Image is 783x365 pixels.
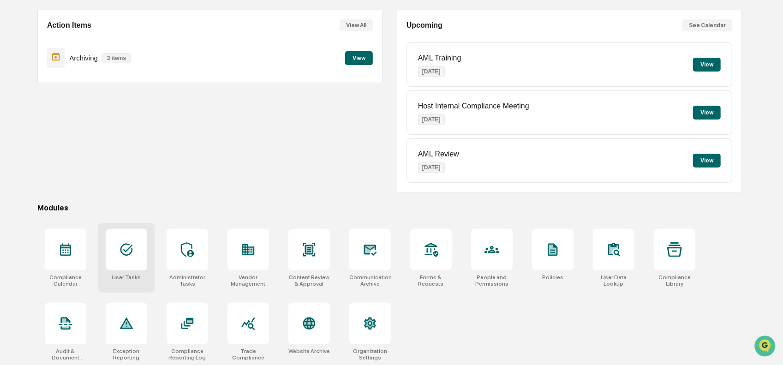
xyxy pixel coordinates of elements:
button: Start new chat [157,73,168,84]
iframe: Open customer support [753,335,778,359]
div: 🔎 [9,134,17,142]
p: AML Training [418,54,461,62]
div: Administrator Tasks [167,274,208,287]
p: AML Review [418,150,459,158]
div: We're available if you need us! [31,79,117,87]
img: 1746055101610-c473b297-6a78-478c-a979-82029cc54cd1 [9,70,26,87]
div: User Data Lookup [593,274,634,287]
span: Pylon [92,156,112,163]
a: 🔎Data Lookup [6,130,62,146]
div: Modules [37,203,742,212]
h2: Action Items [47,21,91,30]
button: View [693,58,721,72]
div: 🗄️ [67,117,74,124]
p: [DATE] [418,114,445,125]
div: Audit & Document Logs [45,348,86,361]
div: Communications Archive [349,274,391,287]
div: Forms & Requests [410,274,452,287]
p: [DATE] [418,162,445,173]
div: Start new chat [31,70,151,79]
a: Powered byPylon [65,156,112,163]
h2: Upcoming [406,21,442,30]
div: Website Archive [288,348,330,354]
span: Attestations [76,116,114,125]
div: People and Permissions [471,274,513,287]
a: 🖐️Preclearance [6,112,63,129]
input: Clear [24,42,152,51]
span: Data Lookup [18,133,58,143]
span: Preclearance [18,116,60,125]
div: Compliance Library [654,274,695,287]
button: View All [340,19,373,31]
div: Content Review & Approval [288,274,330,287]
button: View [693,154,721,168]
p: Archiving [69,54,98,62]
div: 🖐️ [9,117,17,124]
div: User Tasks [112,274,141,281]
p: 3 items [102,53,131,63]
p: [DATE] [418,66,445,77]
div: Vendor Management [227,274,269,287]
div: Compliance Calendar [45,274,86,287]
div: Trade Compliance [227,348,269,361]
p: How can we help? [9,19,168,34]
a: View [345,53,373,62]
button: View [345,51,373,65]
div: Organization Settings [349,348,391,361]
button: See Calendar [682,19,732,31]
div: Policies [542,274,563,281]
p: Host Internal Compliance Meeting [418,102,529,110]
div: Compliance Reporting Log [167,348,208,361]
div: Exception Reporting [106,348,147,361]
a: 🗄️Attestations [63,112,118,129]
button: View [693,106,721,120]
